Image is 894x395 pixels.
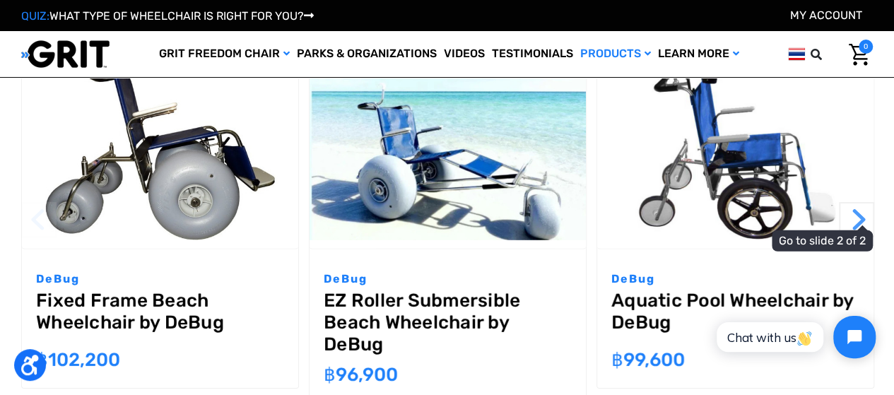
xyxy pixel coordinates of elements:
p: DeBug [36,271,284,288]
a: Aquatic Pool Wheelchair by DeBug,$2,456.00 [597,48,874,248]
button: Go to slide 2 of 2 [839,202,874,237]
a: GRIT Freedom Chair [155,31,293,77]
span: ฿‌96,900 [324,364,398,386]
button: Go to slide 2 of 2 [21,202,57,237]
a: Videos [440,31,488,77]
a: Testimonials [488,31,577,77]
a: Fixed Frame Beach Wheelchair by DeBug,$2,520.00 [36,290,284,341]
img: Fixed Frame Beach Wheelchair by DeBug [22,56,298,240]
a: Account [790,8,862,22]
a: Aquatic Pool Wheelchair by DeBug,$2,456.00 [611,290,859,341]
a: EZ Roller Submersible Beach Wheelchair by DeBug,$2,388.75 [324,290,572,356]
img: Aquatic Pool Wheelchair by DeBug [597,56,874,240]
span: QUIZ: [21,9,49,23]
img: th.png [788,45,805,63]
img: Cart [849,44,869,66]
p: DeBug [324,271,572,288]
span: ฿‌102,200 [36,349,120,371]
a: Fixed Frame Beach Wheelchair by DeBug,$2,520.00 [22,48,298,248]
a: Parks & Organizations [293,31,440,77]
a: QUIZ:WHAT TYPE OF WHEELCHAIR IS RIGHT FOR YOU? [21,9,314,23]
a: Cart with 0 items [838,40,873,69]
iframe: Tidio Chat [701,304,888,370]
img: GRIT All-Terrain Wheelchair and Mobility Equipment [21,40,110,69]
img: EZ Roller Submersible Beach Wheelchair by DeBug [310,56,586,240]
p: DeBug [611,271,859,288]
input: Search [817,40,838,69]
span: 0 [859,40,873,54]
span: ฿‌99,600 [611,349,685,371]
a: Learn More [654,31,743,77]
a: Products [577,31,654,77]
a: EZ Roller Submersible Beach Wheelchair by DeBug,$2,388.75 [310,48,586,248]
